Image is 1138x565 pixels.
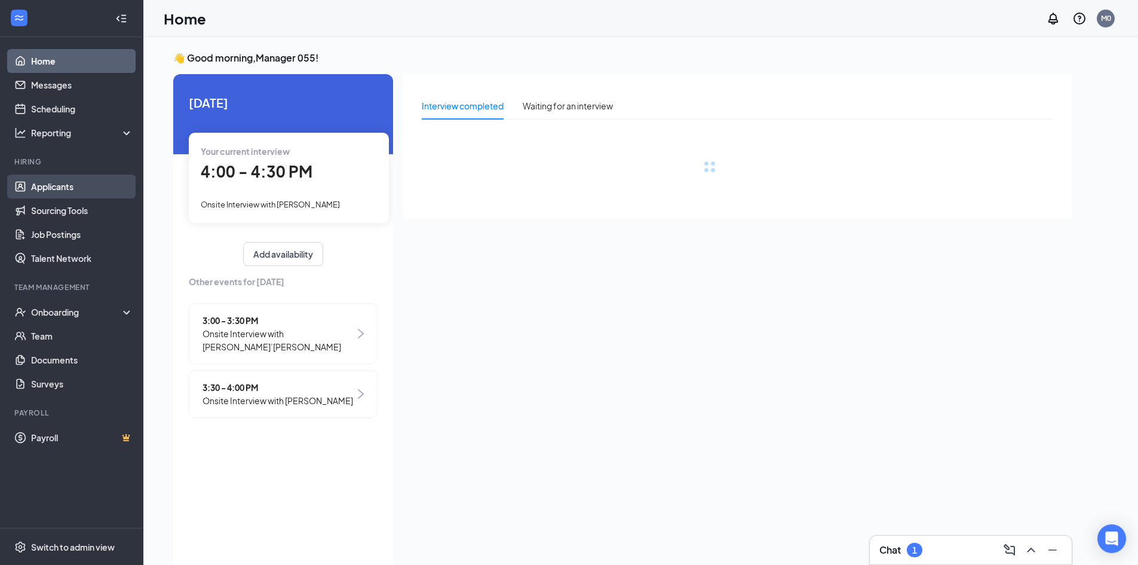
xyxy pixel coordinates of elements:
svg: ComposeMessage [1002,543,1017,557]
span: Onsite Interview with [PERSON_NAME] [203,394,353,407]
div: M0 [1101,13,1111,23]
svg: Analysis [14,127,26,139]
h3: Chat [879,543,901,557]
button: ChevronUp [1022,540,1041,560]
button: Add availability [243,242,323,266]
svg: Collapse [115,13,127,25]
a: Job Postings [31,222,133,246]
a: Talent Network [31,246,133,270]
h1: Home [164,8,206,29]
a: Applicants [31,175,133,198]
svg: WorkstreamLogo [13,12,25,24]
button: Minimize [1043,540,1062,560]
h3: 👋 Good morning, Manager 055 ! [173,51,1072,65]
div: Waiting for an interview [523,99,613,112]
a: Home [31,49,133,73]
span: Your current interview [201,146,290,157]
span: 3:00 - 3:30 PM [203,314,355,327]
div: Switch to admin view [31,541,115,553]
div: Team Management [14,282,131,292]
a: PayrollCrown [31,426,133,450]
div: Payroll [14,408,131,418]
a: Scheduling [31,97,133,121]
div: Reporting [31,127,134,139]
a: Sourcing Tools [31,198,133,222]
svg: ChevronUp [1024,543,1038,557]
div: Hiring [14,157,131,167]
svg: Notifications [1046,11,1060,26]
a: Surveys [31,372,133,396]
div: Onboarding [31,306,123,318]
button: ComposeMessage [1000,540,1019,560]
span: [DATE] [189,93,378,112]
a: Documents [31,348,133,372]
a: Messages [31,73,133,97]
svg: Settings [14,541,26,553]
svg: UserCheck [14,306,26,318]
div: Interview completed [422,99,504,112]
span: Other events for [DATE] [189,275,378,288]
div: Open Intercom Messenger [1097,524,1126,553]
div: 1 [912,545,917,555]
span: 3:30 - 4:00 PM [203,381,353,394]
span: 4:00 - 4:30 PM [201,161,312,181]
svg: QuestionInfo [1072,11,1087,26]
a: Team [31,324,133,348]
span: Onsite Interview with [PERSON_NAME] [201,200,340,209]
span: Onsite Interview with [PERSON_NAME]’[PERSON_NAME] [203,327,355,353]
svg: Minimize [1045,543,1060,557]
